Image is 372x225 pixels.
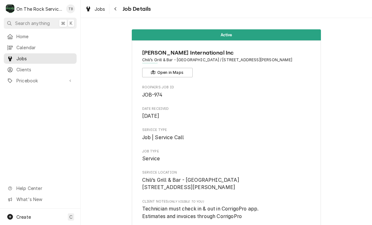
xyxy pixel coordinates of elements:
[142,156,160,162] span: Service
[142,134,184,140] span: Job | Service Call
[16,55,73,62] span: Jobs
[142,199,311,204] span: Client Notes
[142,206,259,219] span: Technician must check in & out in CorrigoPro app. Estimates and invoices through CorrigoPro
[6,4,15,13] div: O
[16,33,73,40] span: Home
[132,29,321,40] div: Status
[142,149,311,154] span: Job Type
[142,170,311,175] span: Service Location
[168,200,204,203] span: (Only Visible to You)
[6,4,15,13] div: On The Rock Services's Avatar
[4,183,77,193] a: Go to Help Center
[142,106,311,111] span: Date Received
[142,155,311,163] span: Job Type
[4,64,77,75] a: Clients
[121,5,151,13] span: Job Details
[95,6,105,12] span: Jobs
[142,176,311,191] span: Service Location
[142,49,311,77] div: Client Information
[142,127,311,133] span: Service Type
[70,20,73,27] span: K
[16,6,63,12] div: On The Rock Services
[16,66,73,73] span: Clients
[16,185,73,192] span: Help Center
[142,92,163,98] span: JOB-974
[4,75,77,86] a: Go to Pricebook
[16,44,73,51] span: Calendar
[142,68,193,77] button: Open in Maps
[4,31,77,42] a: Home
[83,4,108,14] a: Jobs
[66,4,75,13] div: TB
[111,4,121,14] button: Navigate back
[221,33,232,37] span: Active
[4,42,77,53] a: Calendar
[142,149,311,163] div: Job Type
[142,91,311,99] span: Roopairs Job ID
[4,18,77,29] button: Search anything⌘K
[142,127,311,141] div: Service Type
[142,106,311,120] div: Date Received
[142,85,311,98] div: Roopairs Job ID
[16,214,31,220] span: Create
[142,205,311,220] span: [object Object]
[16,77,64,84] span: Pricebook
[142,177,239,191] span: Chili’s Grill & Bar - [GEOGRAPHIC_DATA] [STREET_ADDRESS][PERSON_NAME]
[142,112,311,120] span: Date Received
[15,20,50,27] span: Search anything
[142,85,311,90] span: Roopairs Job ID
[4,194,77,204] a: Go to What's New
[16,196,73,203] span: What's New
[142,134,311,141] span: Service Type
[142,170,311,191] div: Service Location
[142,49,311,57] span: Name
[4,53,77,64] a: Jobs
[142,199,311,220] div: [object Object]
[61,20,65,27] span: ⌘
[69,214,73,220] span: C
[142,57,311,63] span: Address
[142,113,160,119] span: [DATE]
[66,4,75,13] div: Todd Brady's Avatar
